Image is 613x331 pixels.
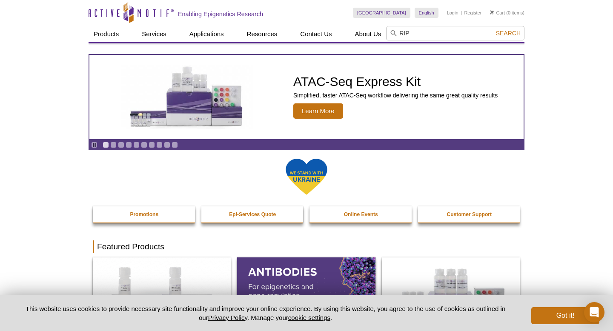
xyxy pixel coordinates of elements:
[493,29,523,37] button: Search
[172,142,178,148] a: Go to slide 10
[293,103,343,119] span: Learn More
[447,211,492,217] strong: Customer Support
[415,8,438,18] a: English
[93,240,520,253] h2: Featured Products
[418,206,521,223] a: Customer Support
[91,142,97,148] a: Toggle autoplay
[137,26,172,42] a: Services
[285,158,328,196] img: We Stand With Ukraine
[350,26,387,42] a: About Us
[156,142,163,148] a: Go to slide 8
[89,26,124,42] a: Products
[464,10,481,16] a: Register
[461,8,462,18] li: |
[386,26,524,40] input: Keyword, Cat. No.
[229,211,276,217] strong: Epi-Services Quote
[178,10,263,18] h2: Enabling Epigenetics Research
[141,142,147,148] a: Go to slide 6
[103,142,109,148] a: Go to slide 1
[353,8,410,18] a: [GEOGRAPHIC_DATA]
[293,91,498,99] p: Simplified, faster ATAC-Seq workflow delivering the same great quality results
[490,10,494,14] img: Your Cart
[309,206,412,223] a: Online Events
[295,26,337,42] a: Contact Us
[164,142,170,148] a: Go to slide 9
[93,206,196,223] a: Promotions
[110,142,117,148] a: Go to slide 2
[118,142,124,148] a: Go to slide 3
[89,55,524,139] a: ATAC-Seq Express Kit ATAC-Seq Express Kit Simplified, faster ATAC-Seq workflow delivering the sam...
[208,314,247,321] a: Privacy Policy
[201,206,304,223] a: Epi-Services Quote
[133,142,140,148] a: Go to slide 5
[490,8,524,18] li: (0 items)
[288,314,330,321] button: cookie settings
[496,30,521,37] span: Search
[531,307,599,324] button: Got it!
[89,55,524,139] article: ATAC-Seq Express Kit
[149,142,155,148] a: Go to slide 7
[584,302,604,322] div: Open Intercom Messenger
[130,211,158,217] strong: Promotions
[117,65,258,129] img: ATAC-Seq Express Kit
[447,10,458,16] a: Login
[14,304,517,322] p: This website uses cookies to provide necessary site functionality and improve your online experie...
[242,26,283,42] a: Resources
[490,10,505,16] a: Cart
[126,142,132,148] a: Go to slide 4
[184,26,229,42] a: Applications
[293,75,498,88] h2: ATAC-Seq Express Kit
[344,211,378,217] strong: Online Events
